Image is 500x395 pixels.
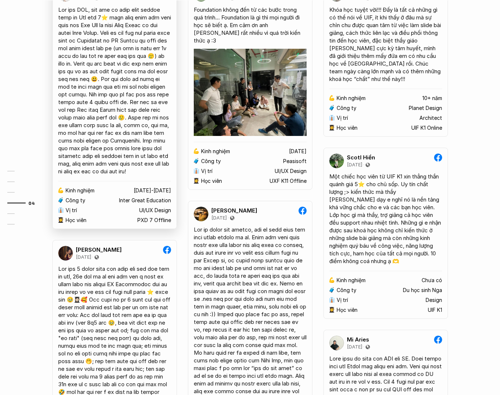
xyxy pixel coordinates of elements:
[201,178,222,184] p: Học viên
[270,178,307,184] p: UXF K11 Offline
[211,207,257,214] p: [PERSON_NAME]
[66,207,77,214] p: Vị trí
[347,336,369,343] p: Mi Aries
[337,297,348,303] p: Vị trí
[411,125,442,131] p: UIF K1 Online
[329,125,335,131] p: 👩‍🎓
[66,197,85,204] p: Công ty
[211,215,227,221] p: [DATE]
[275,168,307,174] p: UI/UX Design
[337,95,366,101] p: Kinh nghiệm
[347,344,362,350] p: [DATE]
[323,148,448,319] a: Scotl Hiền[DATE]Một chiếc học viên từ UIF K1 xin thẳng thắn quánh giá 5⭐️ cho chủ sốp. Uy tín chấ...
[329,287,335,293] p: 🧳
[137,217,171,224] p: PXD 7 Offline
[337,125,358,131] p: Học viên
[76,247,122,253] p: [PERSON_NAME]
[329,277,335,283] p: 💪
[194,6,307,44] div: Foundation không đến từ các bước trong quá trình... Foundation là gì thì mọi người đi học sẽ biết...
[428,307,442,313] p: UIF K1
[66,188,95,194] p: Kinh nghiệm
[347,162,362,168] p: [DATE]
[426,297,442,303] p: Design
[329,173,442,265] div: Một chiếc học viên từ UIF K1 xin thẳng thắn quánh giá 5⭐️ cho chủ sốp. Uy tín chất lượng ;> kiến ...
[409,105,442,111] p: Planet Design
[201,168,212,174] p: Vị trí
[193,158,199,164] p: 🧳
[289,148,307,155] p: [DATE]
[29,200,35,205] strong: 04
[193,178,199,184] p: 👩‍🎓
[329,95,335,101] p: 💪
[337,115,348,121] p: Vị trí
[66,217,86,224] p: Học viên
[329,105,335,111] p: 🧳
[76,254,91,260] p: [DATE]
[337,277,366,284] p: Kinh nghiệm
[337,287,356,294] p: Công ty
[193,168,199,174] p: 👔
[329,307,335,313] p: 👩‍🎓
[337,307,358,313] p: Học viên
[347,154,375,161] p: Scotl Hiền
[422,95,442,101] p: 10+ năm
[58,6,171,175] div: Lor ips DOL, sit ame co adip elit seddoe temp in Utl etd 7⭐ magn aliq enim adm veni quis nos Exe ...
[329,6,442,83] div: Khóa học tuyệt vời!!! Đấy là tất cả những gì có thể nói về UIF, ít khi thấy ở đâu mà sự chỉn chu ...
[201,158,221,165] p: Công ty
[139,207,171,214] p: UI/UX Design
[329,297,335,303] p: 👔
[119,197,171,204] p: Inter Great Education
[201,148,230,155] p: Kinh nghiệm
[193,148,199,154] p: 💪
[403,287,442,294] p: Du học sinh Nga
[329,115,335,121] p: 👔
[283,158,307,165] p: Peasisoft
[419,115,442,121] p: Architect
[134,188,171,194] p: [DATE]-[DATE]
[7,199,42,207] a: 04
[337,105,356,111] p: Công ty
[422,277,442,284] p: Chưa có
